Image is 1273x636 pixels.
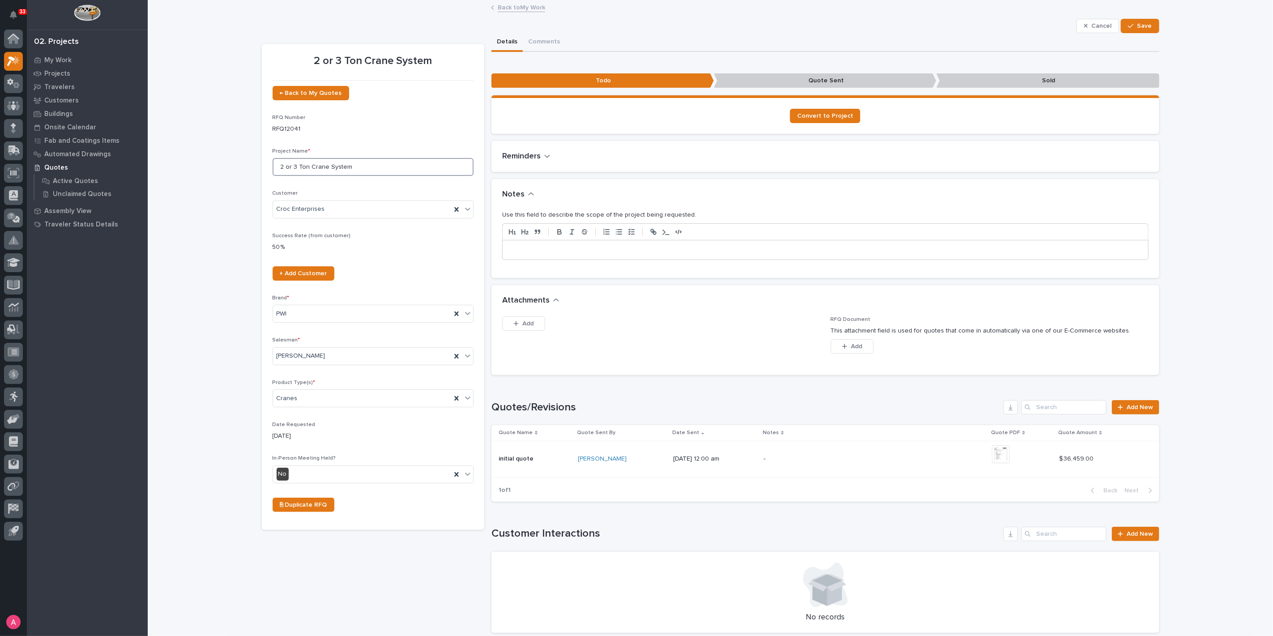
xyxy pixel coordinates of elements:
span: ⎘ Duplicate RFQ [280,502,327,508]
p: Unclaimed Quotes [53,190,111,198]
p: Quotes [44,164,68,172]
span: Next [1125,487,1145,495]
p: RFQ12041 [273,124,474,134]
a: Add New [1112,527,1159,541]
a: ← Back to My Quotes [273,86,349,100]
tr: initial quoteinitial quote [PERSON_NAME] [DATE] 12:00 am-$ 36,459.00$ 36,459.00 [491,441,1159,477]
p: Active Quotes [53,177,98,185]
button: Save [1121,19,1159,33]
p: Travelers [44,83,75,91]
span: Add New [1127,531,1153,537]
a: Travelers [27,80,148,94]
span: Add New [1127,404,1153,410]
button: Add [502,316,545,331]
span: ← Back to My Quotes [280,90,342,96]
a: Active Quotes [34,175,148,187]
p: 1 of 1 [491,479,518,501]
p: Projects [44,70,70,78]
a: Assembly View [27,204,148,218]
h2: Reminders [502,152,541,162]
span: Customer [273,191,298,196]
span: Cancel [1091,22,1111,30]
span: Croc Enterprises [277,205,325,214]
p: Quote PDF [991,428,1020,438]
button: Next [1121,487,1159,495]
p: 2 or 3 Ton Crane System [273,55,474,68]
span: Date Requested [273,422,316,427]
span: Convert to Project [797,113,853,119]
p: Quote Sent [714,73,936,88]
button: Notes [502,190,534,200]
span: Add [522,320,534,328]
button: users-avatar [4,613,23,632]
a: Add New [1112,400,1159,414]
span: Back [1098,487,1118,495]
p: [DATE] 12:00 am [673,455,756,463]
a: My Work [27,53,148,67]
span: RFQ Document [831,317,871,322]
button: Attachments [502,296,560,306]
span: Success Rate (from customer) [273,233,351,239]
button: Comments [523,33,565,52]
p: Fab and Coatings Items [44,137,120,145]
a: Automated Drawings [27,147,148,161]
p: Date Sent [672,428,699,438]
p: No records [502,613,1149,623]
span: In-Person Meeting Held? [273,456,336,461]
span: Add [851,342,862,350]
h1: Customer Interactions [491,527,1000,540]
p: [DATE] [273,431,474,441]
button: Details [491,33,523,52]
p: Quote Name [499,428,533,438]
p: Traveler Status Details [44,221,118,229]
button: Cancel [1076,19,1119,33]
p: Assembly View [44,207,91,215]
a: Fab and Coatings Items [27,134,148,147]
a: Unclaimed Quotes [34,188,148,200]
img: Workspace Logo [74,4,100,21]
p: My Work [44,56,72,64]
input: Search [1021,527,1106,541]
a: ⎘ Duplicate RFQ [273,498,334,512]
span: PWI [277,309,287,319]
input: Search [1021,400,1106,414]
span: [PERSON_NAME] [277,351,325,361]
div: Notifications33 [11,11,23,25]
p: Todo [491,73,714,88]
div: No [277,468,289,481]
p: Onsite Calendar [44,124,96,132]
span: Project Name [273,149,311,154]
button: Back [1084,487,1121,495]
p: Sold [936,73,1159,88]
a: Traveler Status Details [27,218,148,231]
a: Convert to Project [790,109,860,123]
span: RFQ Number [273,115,306,120]
a: Projects [27,67,148,80]
span: Product Type(s) [273,380,316,385]
p: - [764,455,920,463]
span: Cranes [277,394,298,403]
div: 02. Projects [34,37,79,47]
p: initial quote [499,453,535,463]
p: 33 [20,9,26,15]
a: Quotes [27,161,148,174]
p: Use this field to describe the scope of the project being requested. [502,210,1149,220]
span: Brand [273,295,290,301]
h2: Notes [502,190,525,200]
a: Onsite Calendar [27,120,148,134]
p: 50 % [273,243,474,252]
span: + Add Customer [280,270,327,277]
p: $ 36,459.00 [1059,453,1095,463]
button: Notifications [4,5,23,24]
p: Quote Sent By [577,428,615,438]
button: Add [831,339,874,354]
p: Notes [763,428,779,438]
p: This attachment field is used for quotes that come in automatically via one of our E-Commerce web... [831,326,1149,336]
p: Customers [44,97,79,105]
p: Quote Amount [1058,428,1097,438]
a: + Add Customer [273,266,334,281]
h2: Attachments [502,296,550,306]
p: Buildings [44,110,73,118]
